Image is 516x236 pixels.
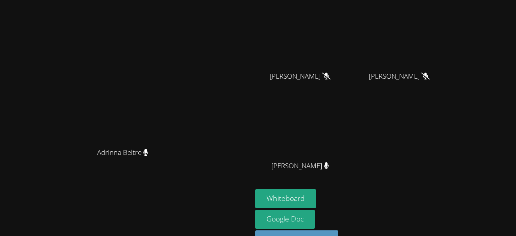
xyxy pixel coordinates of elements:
[255,210,315,229] a: Google Doc
[270,71,331,82] span: [PERSON_NAME]
[369,71,430,82] span: [PERSON_NAME]
[271,160,329,172] span: [PERSON_NAME]
[255,189,316,208] button: Whiteboard
[97,147,148,159] span: Adrinna Beltre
